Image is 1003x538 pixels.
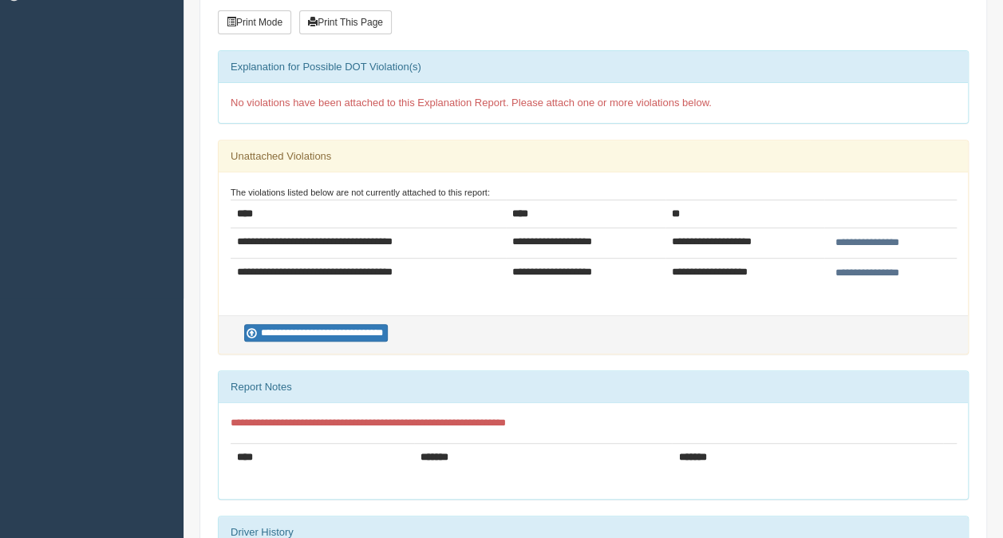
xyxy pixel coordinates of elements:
button: Print Mode [218,10,291,34]
button: Print This Page [299,10,392,34]
div: Explanation for Possible DOT Violation(s) [219,51,968,83]
div: Unattached Violations [219,140,968,172]
span: No violations have been attached to this Explanation Report. Please attach one or more violations... [231,97,712,109]
small: The violations listed below are not currently attached to this report: [231,188,490,197]
div: Report Notes [219,371,968,403]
